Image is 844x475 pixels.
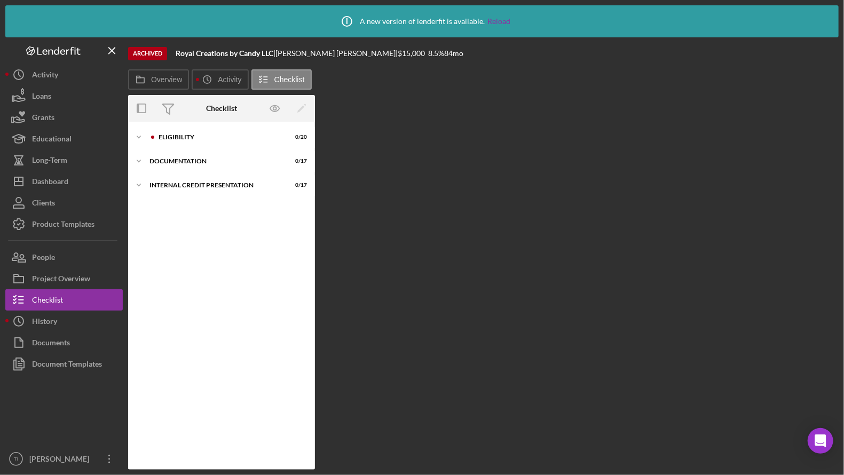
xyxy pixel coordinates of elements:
a: Reload [488,17,511,26]
button: Document Templates [5,353,123,375]
div: Grants [32,107,54,131]
div: Archived [128,47,167,60]
div: Long-Term [32,149,67,173]
div: A new version of lenderfit is available. [334,8,511,35]
div: 8.5 % [428,49,444,58]
div: 0 / 20 [288,134,307,140]
div: Internal Credit Presentation [149,182,280,188]
div: Clients [32,192,55,216]
button: Grants [5,107,123,128]
div: Loans [32,85,51,109]
button: Checklist [5,289,123,311]
div: | [176,49,275,58]
button: Documents [5,332,123,353]
div: History [32,311,57,335]
button: Activity [192,69,248,90]
button: People [5,247,123,268]
div: Document Templates [32,353,102,377]
button: Dashboard [5,171,123,192]
div: Checklist [206,104,237,113]
div: [PERSON_NAME] [PERSON_NAME] | [275,49,398,58]
label: Checklist [274,75,305,84]
button: Long-Term [5,149,123,171]
div: [PERSON_NAME] [27,448,96,472]
button: Checklist [251,69,312,90]
div: $15,000 [398,49,428,58]
button: Product Templates [5,213,123,235]
button: Loans [5,85,123,107]
div: Product Templates [32,213,94,237]
div: documentation [149,158,280,164]
text: TI [14,456,19,462]
div: Checklist [32,289,63,313]
div: 84 mo [444,49,463,58]
label: Activity [218,75,241,84]
div: Educational [32,128,72,152]
button: Clients [5,192,123,213]
div: Project Overview [32,268,90,292]
button: Project Overview [5,268,123,289]
div: Documents [32,332,70,356]
button: History [5,311,123,332]
button: Educational [5,128,123,149]
div: People [32,247,55,271]
b: Royal Creations by Candy LLC [176,49,273,58]
div: 0 / 17 [288,158,307,164]
div: Activity [32,64,58,88]
label: Overview [151,75,182,84]
div: Open Intercom Messenger [808,428,833,454]
div: Eligibility [159,134,280,140]
button: Activity [5,64,123,85]
button: TI[PERSON_NAME] [5,448,123,470]
button: Overview [128,69,189,90]
div: 0 / 17 [288,182,307,188]
div: Dashboard [32,171,68,195]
